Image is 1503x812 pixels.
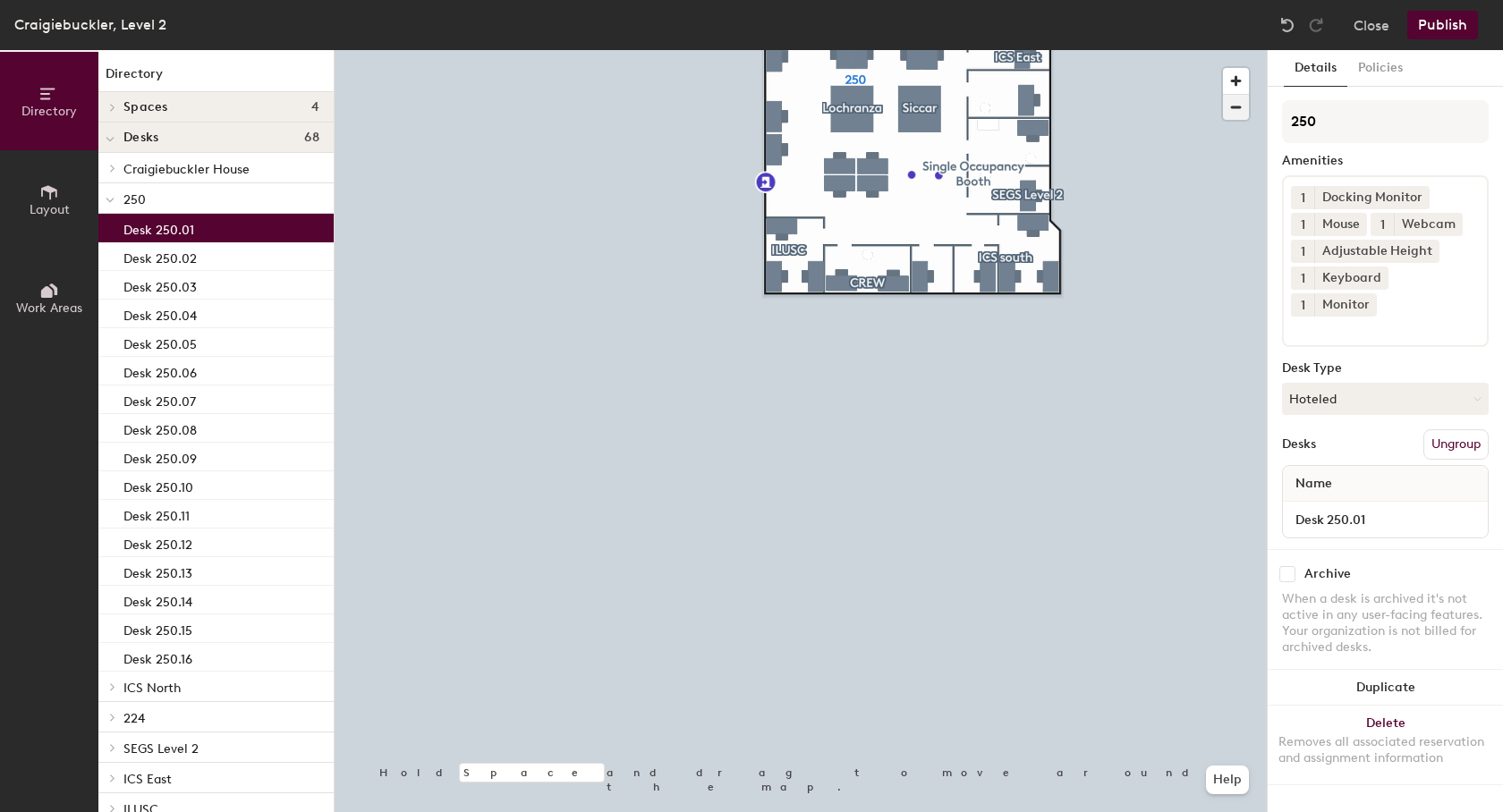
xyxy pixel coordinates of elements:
div: Amenities [1282,154,1489,168]
p: Desk 250.14 [123,589,192,610]
span: ICS East [123,772,172,787]
p: Desk 250.03 [123,275,197,295]
p: Desk 250.01 [123,217,194,238]
div: Removes all associated reservation and assignment information [1278,734,1492,766]
div: Archive [1304,567,1351,581]
span: 1 [1301,269,1305,288]
div: Docking Monitor [1314,186,1430,209]
button: Help [1206,765,1249,794]
p: Desk 250.11 [123,503,190,524]
p: Desk 250.15 [123,618,192,639]
span: SEGS Level 2 [123,741,199,757]
p: Desk 250.09 [123,446,197,467]
img: Redo [1307,16,1325,34]
button: Details [1284,50,1347,87]
div: Keyboard [1314,266,1388,290]
button: Publish [1407,11,1478,39]
button: 1 [1291,213,1314,236]
div: Craigiebuckler, Level 2 [14,13,166,36]
span: Desks [123,131,158,145]
span: Craigiebuckler House [123,162,250,177]
div: Mouse [1314,213,1367,236]
button: DeleteRemoves all associated reservation and assignment information [1268,706,1503,784]
span: 4 [311,100,319,114]
span: Spaces [123,100,168,114]
span: ICS North [123,681,181,696]
p: Desk 250.08 [123,418,197,438]
p: Desk 250.06 [123,360,197,381]
p: Desk 250.16 [123,647,192,667]
span: Layout [30,202,70,217]
button: 1 [1291,240,1314,263]
button: Hoteled [1282,383,1489,415]
div: When a desk is archived it's not active in any user-facing features. Your organization is not bil... [1282,591,1489,656]
span: 1 [1301,296,1305,315]
div: Adjustable Height [1314,240,1439,263]
span: Work Areas [16,300,82,316]
span: 1 [1380,216,1385,234]
p: Desk 250.10 [123,475,193,495]
button: Duplicate [1268,670,1503,706]
button: 1 [1371,213,1394,236]
span: 68 [304,131,319,145]
button: Policies [1347,50,1414,87]
div: Desk Type [1282,361,1489,376]
button: Ungroup [1423,429,1489,460]
span: Name [1286,468,1341,500]
button: 1 [1291,186,1314,209]
p: Desk 250.05 [123,332,197,352]
p: Desk 250.07 [123,389,196,410]
p: Desk 250.04 [123,303,197,324]
p: Desk 250.13 [123,561,192,581]
button: 1 [1291,293,1314,317]
div: Webcam [1394,213,1463,236]
p: Desk 250.12 [123,532,192,553]
h1: Directory [98,64,334,92]
p: Desk 250.02 [123,246,197,266]
span: 250 [123,192,146,207]
span: 1 [1301,189,1305,207]
img: Undo [1278,16,1296,34]
span: 224 [123,711,145,726]
button: 1 [1291,266,1314,290]
input: Unnamed desk [1286,507,1484,532]
span: Directory [21,104,77,119]
div: Monitor [1314,293,1377,317]
div: Desks [1282,437,1316,452]
span: 1 [1301,242,1305,261]
button: Close [1354,11,1389,39]
span: 1 [1301,216,1305,234]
